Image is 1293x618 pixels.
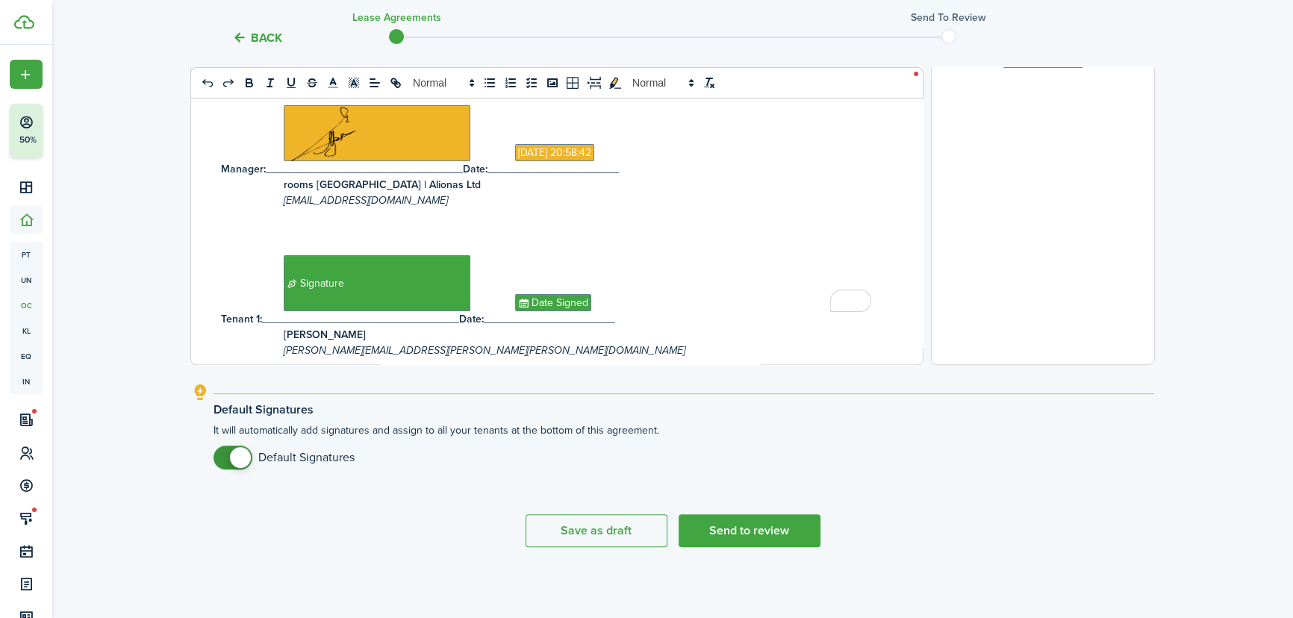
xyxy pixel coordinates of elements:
[459,311,484,327] strong: Date:
[24,24,36,36] img: logo_orange.svg
[10,293,43,318] a: oc
[221,161,882,177] p: _________________________________ ______________________
[911,10,986,25] h3: Send to review
[10,242,43,267] a: pt
[149,87,161,99] img: tab_keywords_by_traffic_grey.svg
[10,104,134,157] button: 50%
[463,161,487,177] strong: Date:
[214,422,1154,469] explanation-description: It will automatically add signatures and assign to all your tenants at the bottom of this agreement.
[526,514,667,547] button: Save as draft
[385,74,406,92] button: link
[10,267,43,293] a: un
[42,24,73,36] div: v 4.0.25
[699,74,720,92] button: clean
[284,327,366,343] strong: [PERSON_NAME]
[542,74,563,92] button: image
[284,343,685,358] i: [PERSON_NAME][EMAIL_ADDRESS][PERSON_NAME][PERSON_NAME][DOMAIN_NAME]
[197,74,218,92] button: undo: undo
[10,60,43,89] button: Open menu
[221,311,882,327] p: _________________________________ ______________________
[239,74,260,92] button: bold
[563,74,584,92] button: table-better
[232,30,282,46] button: Back
[521,74,542,92] button: list: check
[14,15,34,29] img: TenantCloud
[500,74,521,92] button: list: ordered
[19,134,37,146] p: 50%
[221,311,262,327] strong: Tenant 1:
[260,74,281,92] button: italic
[284,177,481,193] strong: rooms [GEOGRAPHIC_DATA] | Alionas Ltd
[214,403,1154,416] explanation-title: Default Signatures
[165,88,252,98] div: Keywords by Traffic
[218,74,239,92] button: redo: redo
[221,161,266,177] strong: Manager:
[352,10,441,25] h3: Lease Agreements
[40,87,52,99] img: tab_domain_overview_orange.svg
[57,88,134,98] div: Domain Overview
[281,74,302,92] button: underline
[584,74,605,92] button: pageBreak
[191,384,210,402] i: outline
[10,343,43,369] a: eq
[605,74,626,92] button: toggleMarkYellow: markYellow
[679,514,820,547] button: Send to review
[24,39,36,51] img: website_grey.svg
[479,74,500,92] button: list: bullet
[10,369,43,394] a: in
[302,74,323,92] button: strike
[39,39,164,51] div: Domain: [DOMAIN_NAME]
[284,193,448,208] i: [EMAIL_ADDRESS][DOMAIN_NAME]
[10,318,43,343] a: kl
